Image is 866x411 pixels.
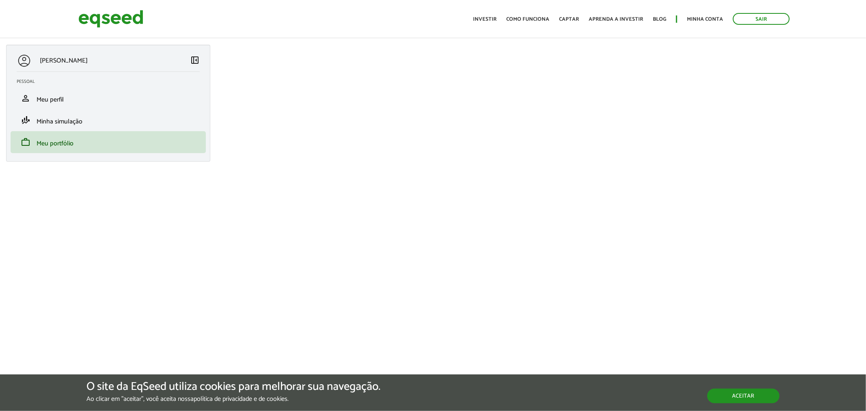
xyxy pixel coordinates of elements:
[40,57,88,65] p: [PERSON_NAME]
[589,17,643,22] a: Aprenda a investir
[190,55,200,65] span: left_panel_close
[687,17,723,22] a: Minha conta
[17,79,206,84] h2: Pessoal
[17,137,200,147] a: workMeu portfólio
[11,109,206,131] li: Minha simulação
[37,138,73,149] span: Meu portfólio
[473,17,497,22] a: Investir
[190,55,200,67] a: Colapsar menu
[21,93,30,103] span: person
[194,396,287,402] a: política de privacidade e de cookies
[733,13,790,25] a: Sair
[11,87,206,109] li: Meu perfil
[17,93,200,103] a: personMeu perfil
[707,389,780,403] button: Aceitar
[86,381,380,393] h5: O site da EqSeed utiliza cookies para melhorar sua navegação.
[37,94,64,105] span: Meu perfil
[11,131,206,153] li: Meu portfólio
[506,17,549,22] a: Como funciona
[559,17,579,22] a: Captar
[86,395,380,403] p: Ao clicar em "aceitar", você aceita nossa .
[653,17,666,22] a: Blog
[21,137,30,147] span: work
[37,116,82,127] span: Minha simulação
[21,115,30,125] span: finance_mode
[78,8,143,30] img: EqSeed
[17,115,200,125] a: finance_modeMinha simulação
